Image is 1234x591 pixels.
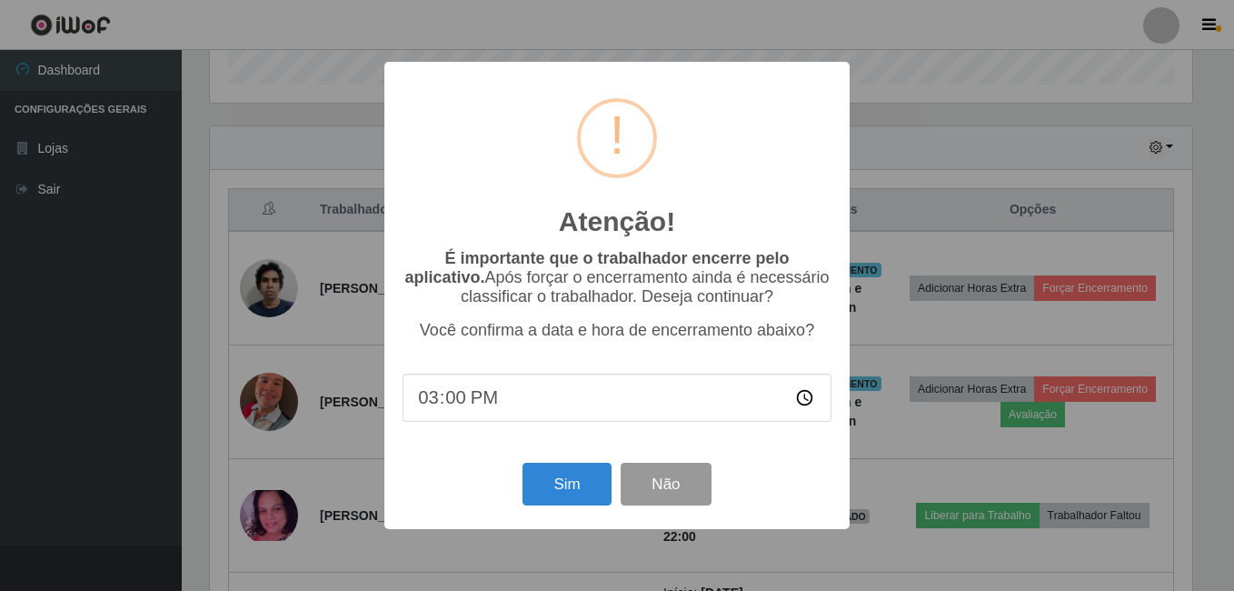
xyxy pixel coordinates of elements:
p: Você confirma a data e hora de encerramento abaixo? [403,321,831,340]
b: É importante que o trabalhador encerre pelo aplicativo. [404,249,789,286]
button: Sim [522,463,611,506]
p: Após forçar o encerramento ainda é necessário classificar o trabalhador. Deseja continuar? [403,249,831,306]
button: Não [621,463,711,506]
h2: Atenção! [559,205,675,238]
